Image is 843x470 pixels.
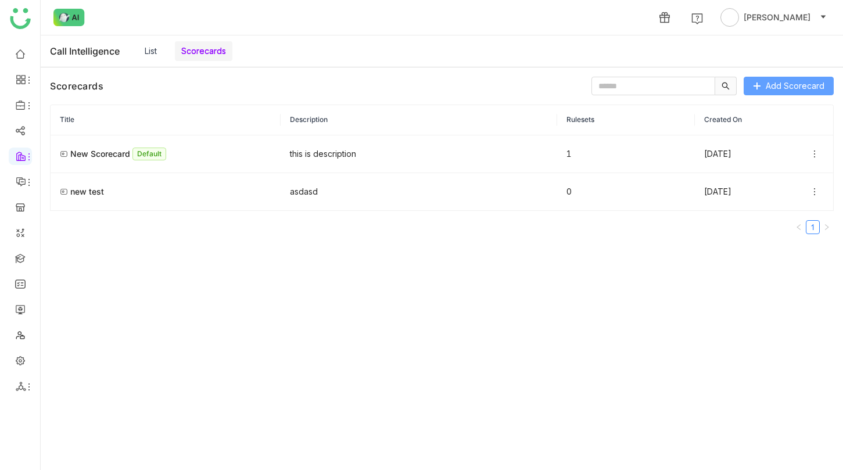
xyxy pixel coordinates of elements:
[718,8,829,27] button: [PERSON_NAME]
[691,13,703,24] img: help.svg
[806,220,820,234] li: 1
[557,173,695,211] td: 0
[820,220,834,234] button: Next Page
[744,11,810,24] span: [PERSON_NAME]
[766,80,824,92] span: Add Scorecard
[50,80,103,92] div: Scorecards
[704,115,742,124] span: Created On
[806,221,819,234] a: 1
[744,77,834,95] button: Add Scorecard
[70,185,104,198] div: new test
[60,115,74,124] span: Title
[695,135,833,173] td: [DATE]
[281,173,557,211] td: asdasd
[132,148,166,160] nz-tag: Default
[10,8,31,29] img: logo
[50,45,120,57] div: Call Intelligence
[792,220,806,234] button: Previous Page
[281,135,557,173] td: this is description
[70,148,130,160] div: New Scorecard
[557,135,695,173] td: 1
[290,115,328,124] span: Description
[720,8,739,27] img: avatar
[53,9,85,26] img: ask-buddy-normal.svg
[695,173,833,211] td: [DATE]
[145,46,157,56] a: List
[566,115,594,124] span: Rulesets
[181,46,226,56] a: Scorecards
